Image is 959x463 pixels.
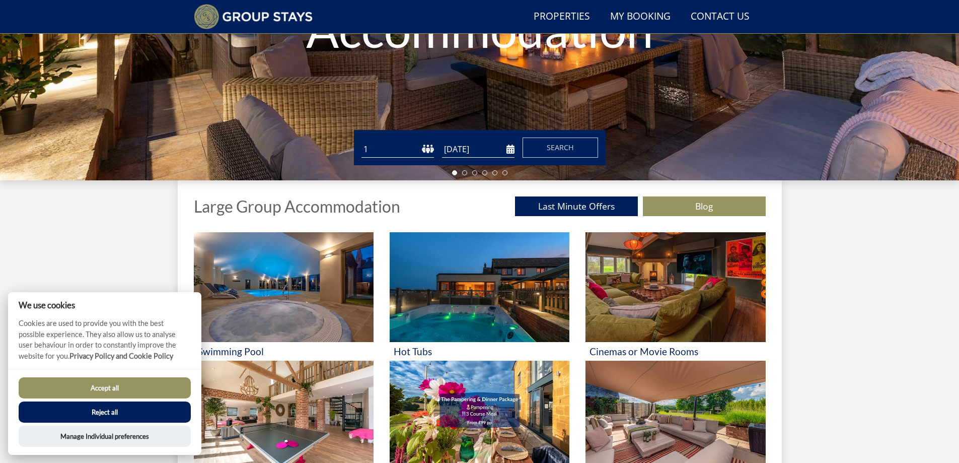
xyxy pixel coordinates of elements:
button: Search [523,138,598,158]
a: Properties [530,6,594,28]
a: Last Minute Offers [515,196,638,216]
input: Arrival Date [442,141,514,158]
a: Privacy Policy and Cookie Policy [69,352,173,360]
a: My Booking [606,6,675,28]
h3: Swimming Pool [198,346,370,357]
span: Search [547,143,574,152]
button: Reject all [19,402,191,423]
h3: Hot Tubs [394,346,565,357]
img: 'Hot Tubs' - Large Group Accommodation Holiday Ideas [390,232,569,342]
h1: Large Group Accommodation [194,197,400,215]
button: Manage Individual preferences [19,426,191,447]
a: Contact Us [687,6,754,28]
a: 'Cinemas or Movie Rooms' - Large Group Accommodation Holiday Ideas Cinemas or Movie Rooms [585,232,765,361]
h3: Cinemas or Movie Rooms [589,346,761,357]
a: 'Swimming Pool' - Large Group Accommodation Holiday Ideas Swimming Pool [194,232,374,361]
a: Blog [643,196,766,216]
p: Cookies are used to provide you with the best possible experience. They also allow us to analyse ... [8,318,201,369]
img: 'Swimming Pool' - Large Group Accommodation Holiday Ideas [194,232,374,342]
a: 'Hot Tubs' - Large Group Accommodation Holiday Ideas Hot Tubs [390,232,569,361]
h2: We use cookies [8,300,201,310]
button: Accept all [19,377,191,399]
img: Group Stays [194,4,313,29]
img: 'Cinemas or Movie Rooms' - Large Group Accommodation Holiday Ideas [585,232,765,342]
